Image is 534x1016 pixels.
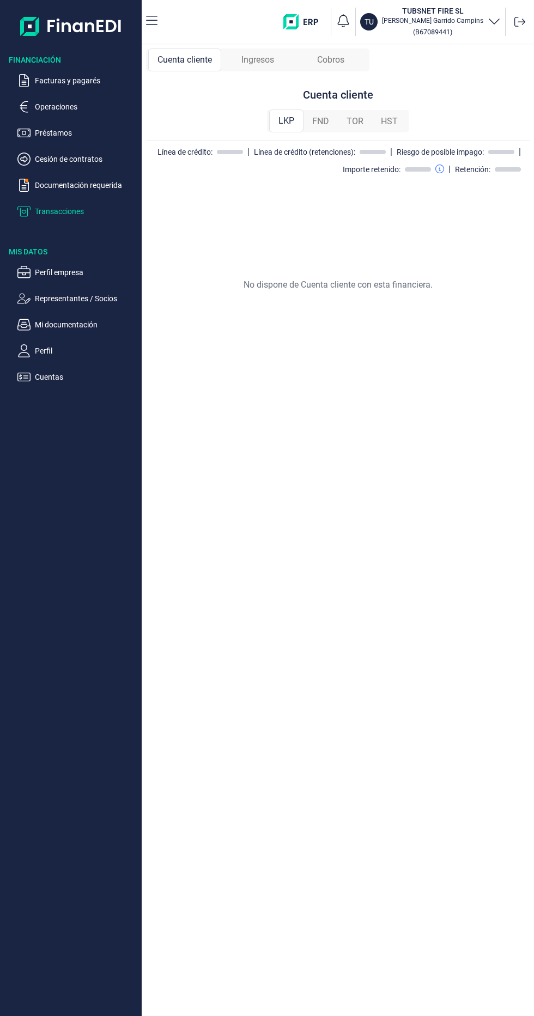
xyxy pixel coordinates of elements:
[35,179,137,192] p: Documentación requerida
[35,126,137,139] p: Préstamos
[17,292,137,305] button: Representantes / Socios
[35,344,137,357] p: Perfil
[157,148,213,156] div: Línea de crédito:
[241,53,274,66] span: Ingresos
[17,100,137,113] button: Operaciones
[397,148,484,156] div: Riesgo de posible impago:
[247,145,250,159] div: |
[382,16,483,25] p: [PERSON_NAME] Garrido Campins
[338,111,372,132] div: TOR
[35,100,137,113] p: Operaciones
[157,53,212,66] span: Cuenta cliente
[448,163,451,176] div: |
[17,179,137,192] button: Documentación requerida
[20,9,122,44] img: Logo de aplicación
[17,126,137,139] button: Préstamos
[17,370,137,384] button: Cuentas
[519,145,521,159] div: |
[148,48,221,71] div: Cuenta cliente
[244,278,433,291] p: No dispone de Cuenta cliente con esta financiera.
[35,318,137,331] p: Mi documentación
[278,114,294,127] span: LKP
[413,28,452,36] small: Copiar cif
[390,145,392,159] div: |
[35,370,137,384] p: Cuentas
[365,16,374,27] p: TU
[269,109,304,132] div: LKP
[347,115,363,128] span: TOR
[343,165,400,174] div: Importe retenido:
[283,14,326,29] img: erp
[254,148,355,156] div: Línea de crédito (retenciones):
[455,165,490,174] div: Retención:
[382,5,483,16] h3: TUBSNET FIRE SL
[35,292,137,305] p: Representantes / Socios
[304,111,338,132] div: FND
[17,266,137,279] button: Perfil empresa
[17,74,137,87] button: Facturas y pagarés
[17,205,137,218] button: Transacciones
[35,153,137,166] p: Cesión de contratos
[17,153,137,166] button: Cesión de contratos
[221,48,294,71] div: Ingresos
[17,318,137,331] button: Mi documentación
[360,5,501,38] button: TUTUBSNET FIRE SL[PERSON_NAME] Garrido Campins(B67089441)
[17,344,137,357] button: Perfil
[372,111,406,132] div: HST
[312,115,329,128] span: FND
[35,205,137,218] p: Transacciones
[317,53,344,66] span: Cobros
[303,88,373,101] div: Cuenta cliente
[294,48,367,71] div: Cobros
[35,266,137,279] p: Perfil empresa
[35,74,137,87] p: Facturas y pagarés
[381,115,398,128] span: HST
